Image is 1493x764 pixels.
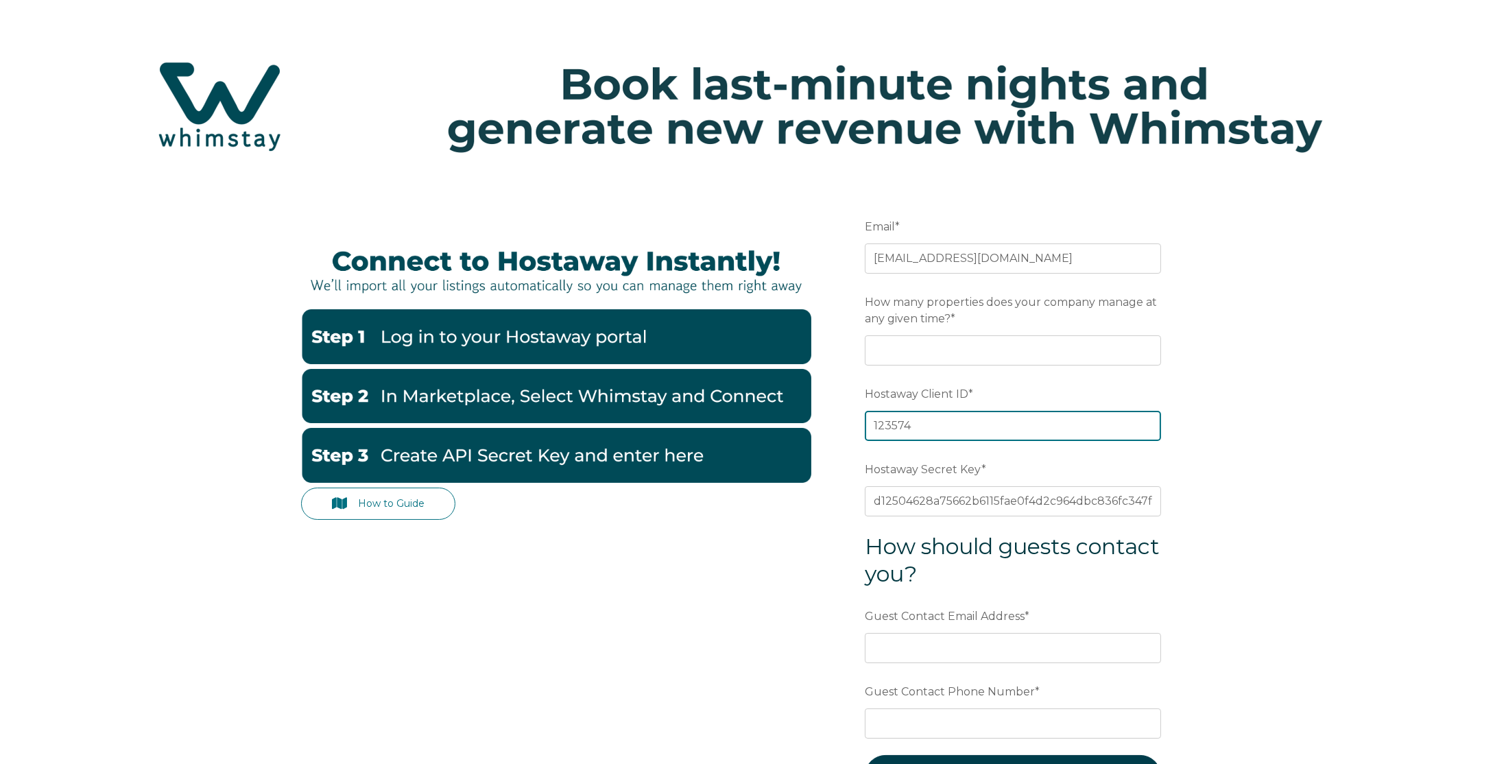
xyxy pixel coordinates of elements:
[865,291,1157,329] span: How many properties does your company manage at any given time?
[301,369,811,424] img: Hostaway2
[301,488,456,520] a: How to Guide
[301,235,811,305] img: Hostaway Banner
[865,606,1025,627] span: Guest Contact Email Address
[865,383,968,405] span: Hostaway Client ID
[301,309,811,364] img: Hostaway1
[301,428,811,483] img: Hostaway3-1
[61,34,1433,179] img: Hubspot header for SSOB (4)
[865,533,1160,587] span: How should guests contact you?
[865,216,895,237] span: Email
[865,681,1035,702] span: Guest Contact Phone Number
[865,459,981,480] span: Hostaway Secret Key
